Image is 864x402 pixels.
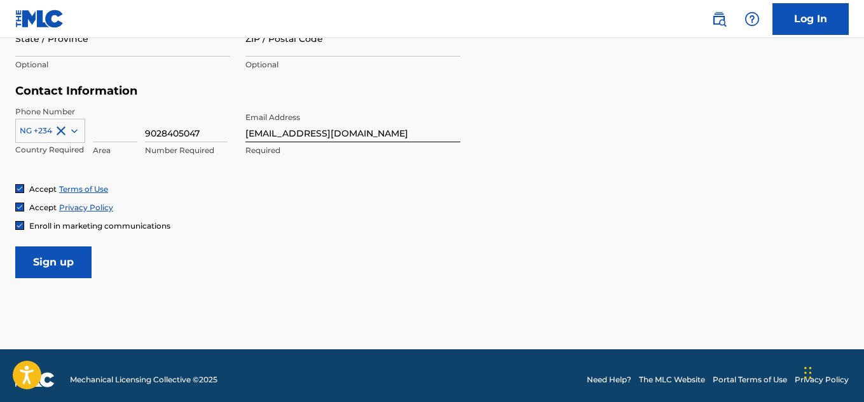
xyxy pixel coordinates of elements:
[59,184,108,194] a: Terms of Use
[15,10,64,28] img: MLC Logo
[795,374,849,385] a: Privacy Policy
[713,374,787,385] a: Portal Terms of Use
[16,185,24,192] img: checkbox
[59,203,113,212] a: Privacy Policy
[29,184,57,194] span: Accept
[70,374,217,385] span: Mechanical Licensing Collective © 2025
[245,59,460,70] p: Optional
[711,11,727,27] img: search
[93,145,137,156] p: Area
[804,354,812,392] div: Drag
[15,246,92,278] input: Sign up
[706,6,732,32] a: Public Search
[29,203,57,212] span: Accept
[15,144,85,156] p: Country Required
[145,145,228,156] p: Number Required
[587,374,631,385] a: Need Help?
[15,84,460,98] h5: Contact Information
[639,374,705,385] a: The MLC Website
[744,11,760,27] img: help
[772,3,849,35] a: Log In
[245,145,460,156] p: Required
[739,6,765,32] div: Help
[16,222,24,229] img: checkbox
[800,341,864,402] iframe: Chat Widget
[16,203,24,211] img: checkbox
[29,221,170,231] span: Enroll in marketing communications
[15,59,230,70] p: Optional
